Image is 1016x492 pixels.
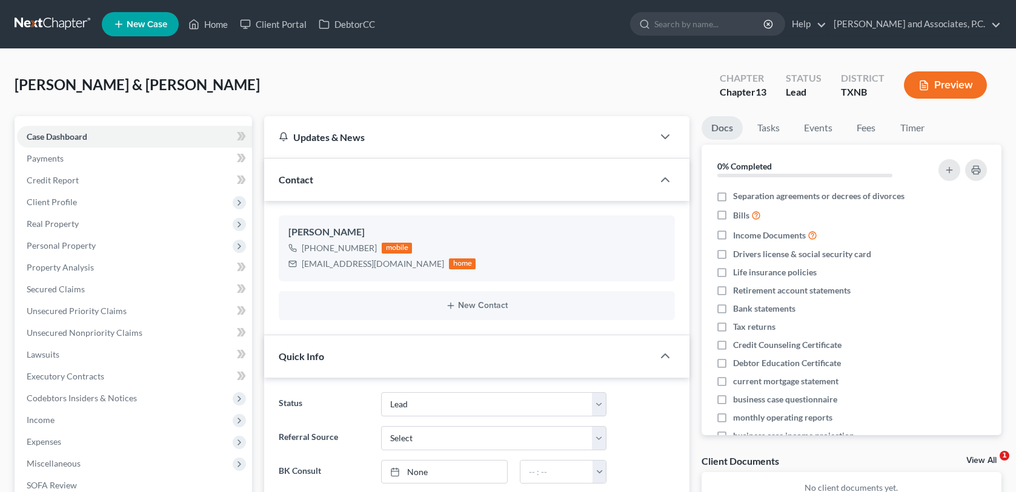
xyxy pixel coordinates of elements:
[841,71,885,85] div: District
[17,148,252,169] a: Payments
[449,258,476,269] div: home
[975,451,1004,480] iframe: Intercom live chat
[733,321,775,333] span: Tax returns
[904,71,987,99] button: Preview
[127,20,167,29] span: New Case
[273,426,374,450] label: Referral Source
[27,327,142,338] span: Unsecured Nonpriority Claims
[27,131,87,142] span: Case Dashboard
[786,13,826,35] a: Help
[17,322,252,344] a: Unsecured Nonpriority Claims
[27,349,59,359] span: Lawsuits
[720,71,766,85] div: Chapter
[302,258,444,270] div: [EMAIL_ADDRESS][DOMAIN_NAME]
[17,169,252,191] a: Credit Report
[15,76,260,93] span: [PERSON_NAME] & [PERSON_NAME]
[1000,451,1009,461] span: 1
[27,284,85,294] span: Secured Claims
[27,262,94,272] span: Property Analysis
[273,460,374,484] label: BK Consult
[17,344,252,366] a: Lawsuits
[786,85,822,99] div: Lead
[794,116,842,140] a: Events
[755,86,766,97] span: 13
[733,303,795,315] span: Bank statements
[382,243,412,254] div: mobile
[27,218,79,229] span: Real Property
[17,278,252,300] a: Secured Claims
[27,436,61,447] span: Expenses
[27,240,96,251] span: Personal Property
[717,161,772,171] strong: 0% Completed
[17,300,252,322] a: Unsecured Priority Claims
[733,248,871,260] span: Drivers license & social security card
[27,371,104,381] span: Executory Contracts
[302,242,377,254] div: [PHONE_NUMBER]
[27,415,55,425] span: Income
[720,85,766,99] div: Chapter
[27,393,137,403] span: Codebtors Insiders & Notices
[733,393,837,405] span: business case questionnaire
[847,116,886,140] a: Fees
[279,174,313,185] span: Contact
[828,13,1001,35] a: [PERSON_NAME] and Associates, P.C.
[733,412,832,424] span: monthly operating reports
[17,257,252,278] a: Property Analysis
[27,153,64,163] span: Payments
[733,375,838,387] span: current mortgage statement
[382,461,507,484] a: None
[702,454,779,467] div: Client Documents
[288,301,665,310] button: New Contact
[733,266,817,278] span: Life insurance policies
[702,116,743,140] a: Docs
[27,480,77,490] span: SOFA Review
[733,284,851,297] span: Retirement account statements
[733,209,749,221] span: Bills
[273,392,374,416] label: Status
[17,366,252,387] a: Executory Contracts
[841,85,885,99] div: TXNB
[966,456,997,465] a: View All
[786,71,822,85] div: Status
[27,197,77,207] span: Client Profile
[279,131,638,143] div: Updates & News
[654,13,765,35] input: Search by name...
[234,13,313,35] a: Client Portal
[733,430,854,442] span: business case income projection
[313,13,381,35] a: DebtorCC
[27,458,81,468] span: Miscellaneous
[748,116,789,140] a: Tasks
[288,225,665,240] div: [PERSON_NAME]
[733,190,905,202] span: Separation agreements or decrees of divorces
[279,350,324,362] span: Quick Info
[891,116,934,140] a: Timer
[733,357,841,369] span: Debtor Education Certificate
[27,306,127,316] span: Unsecured Priority Claims
[17,126,252,148] a: Case Dashboard
[182,13,234,35] a: Home
[733,339,842,351] span: Credit Counseling Certificate
[27,175,79,185] span: Credit Report
[520,461,593,484] input: -- : --
[733,229,806,241] span: Income Documents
